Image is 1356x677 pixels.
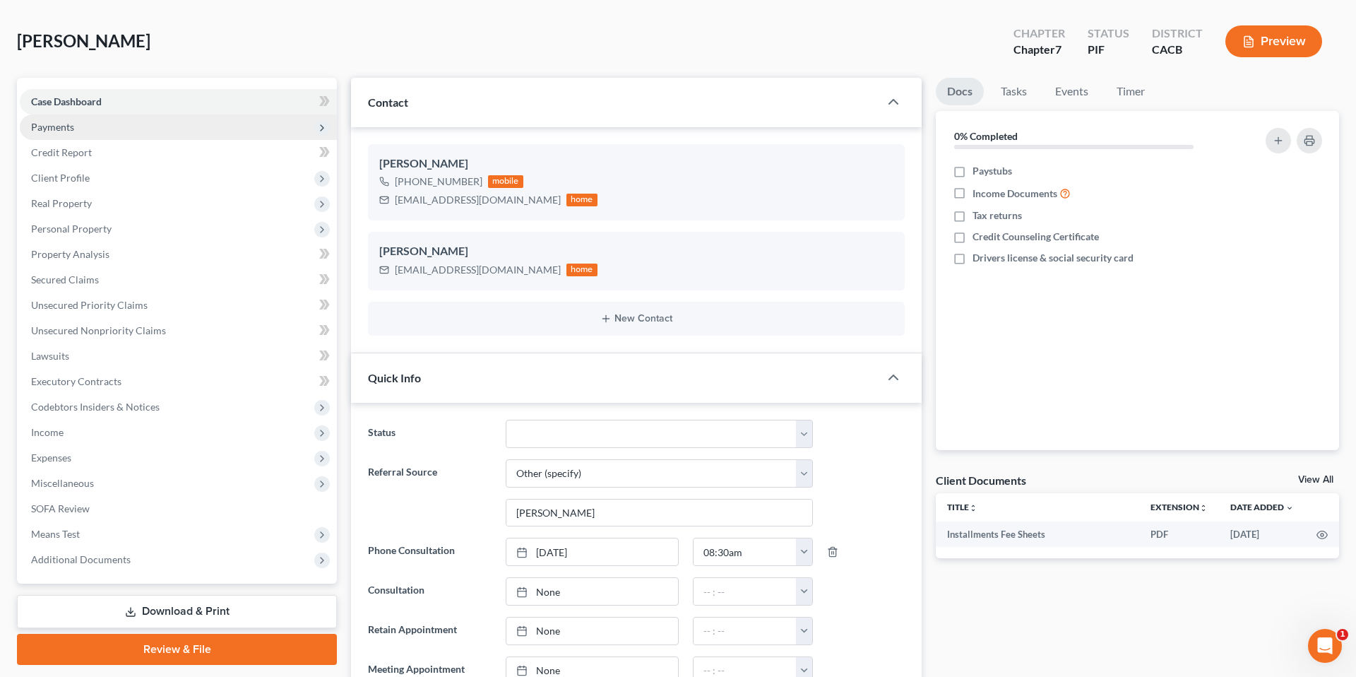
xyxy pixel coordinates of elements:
[506,500,812,526] input: Other Referral Source
[379,155,893,172] div: [PERSON_NAME]
[31,350,69,362] span: Lawsuits
[361,617,499,645] label: Retain Appointment
[1013,42,1065,58] div: Chapter
[1225,25,1322,57] button: Preview
[969,504,977,512] i: unfold_more
[20,140,337,165] a: Credit Report
[31,121,74,133] span: Payments
[31,426,64,438] span: Income
[973,230,1099,244] span: Credit Counseling Certificate
[20,267,337,293] a: Secured Claims
[31,477,94,489] span: Miscellaneous
[973,251,1134,265] span: Drivers license & social security card
[361,538,499,566] label: Phone Consultation
[31,273,99,285] span: Secured Claims
[20,318,337,343] a: Unsecured Nonpriority Claims
[20,293,337,318] a: Unsecured Priority Claims
[17,30,150,51] span: [PERSON_NAME]
[395,175,482,189] div: [PHONE_NUMBER]
[1105,78,1156,105] a: Timer
[31,502,90,514] span: SOFA Review
[368,371,421,384] span: Quick Info
[954,130,1018,142] strong: 0% Completed
[936,78,984,105] a: Docs
[506,578,678,605] a: None
[31,375,121,387] span: Executory Contracts
[1088,25,1129,42] div: Status
[361,577,499,606] label: Consultation
[395,263,561,277] div: [EMAIL_ADDRESS][DOMAIN_NAME]
[379,313,893,324] button: New Contact
[1219,522,1305,547] td: [DATE]
[694,578,796,605] input: -- : --
[1152,25,1203,42] div: District
[566,264,597,276] div: home
[20,343,337,369] a: Lawsuits
[506,618,678,644] a: None
[1013,25,1065,42] div: Chapter
[989,78,1038,105] a: Tasks
[17,634,337,665] a: Review & File
[31,95,102,107] span: Case Dashboard
[1139,522,1219,547] td: PDF
[1337,629,1348,640] span: 1
[1298,475,1333,485] a: View All
[1150,502,1208,512] a: Extensionunfold_more
[31,248,109,260] span: Property Analysis
[361,420,499,448] label: Status
[20,496,337,522] a: SOFA Review
[31,553,131,565] span: Additional Documents
[31,452,71,464] span: Expenses
[936,473,1026,488] div: Client Documents
[361,459,499,527] label: Referral Source
[395,193,561,207] div: [EMAIL_ADDRESS][DOMAIN_NAME]
[17,595,337,628] a: Download & Print
[694,618,796,644] input: -- : --
[973,208,1022,223] span: Tax returns
[694,538,796,565] input: -- : --
[1152,42,1203,58] div: CACB
[1230,502,1294,512] a: Date Added expand_more
[1088,42,1129,58] div: PIF
[1055,42,1061,56] span: 7
[936,522,1139,547] td: Installments Fee Sheets
[31,528,80,540] span: Means Test
[31,197,92,209] span: Real Property
[31,223,112,235] span: Personal Property
[1308,629,1342,663] iframe: Intercom live chat
[973,187,1057,201] span: Income Documents
[973,164,1012,178] span: Paystubs
[947,502,977,512] a: Titleunfold_more
[20,89,337,114] a: Case Dashboard
[1044,78,1100,105] a: Events
[1199,504,1208,512] i: unfold_more
[506,538,678,565] a: [DATE]
[488,175,523,188] div: mobile
[20,369,337,394] a: Executory Contracts
[31,299,148,311] span: Unsecured Priority Claims
[1285,504,1294,512] i: expand_more
[31,146,92,158] span: Credit Report
[379,243,893,260] div: [PERSON_NAME]
[31,172,90,184] span: Client Profile
[368,95,408,109] span: Contact
[31,401,160,413] span: Codebtors Insiders & Notices
[566,194,597,206] div: home
[20,242,337,267] a: Property Analysis
[31,324,166,336] span: Unsecured Nonpriority Claims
